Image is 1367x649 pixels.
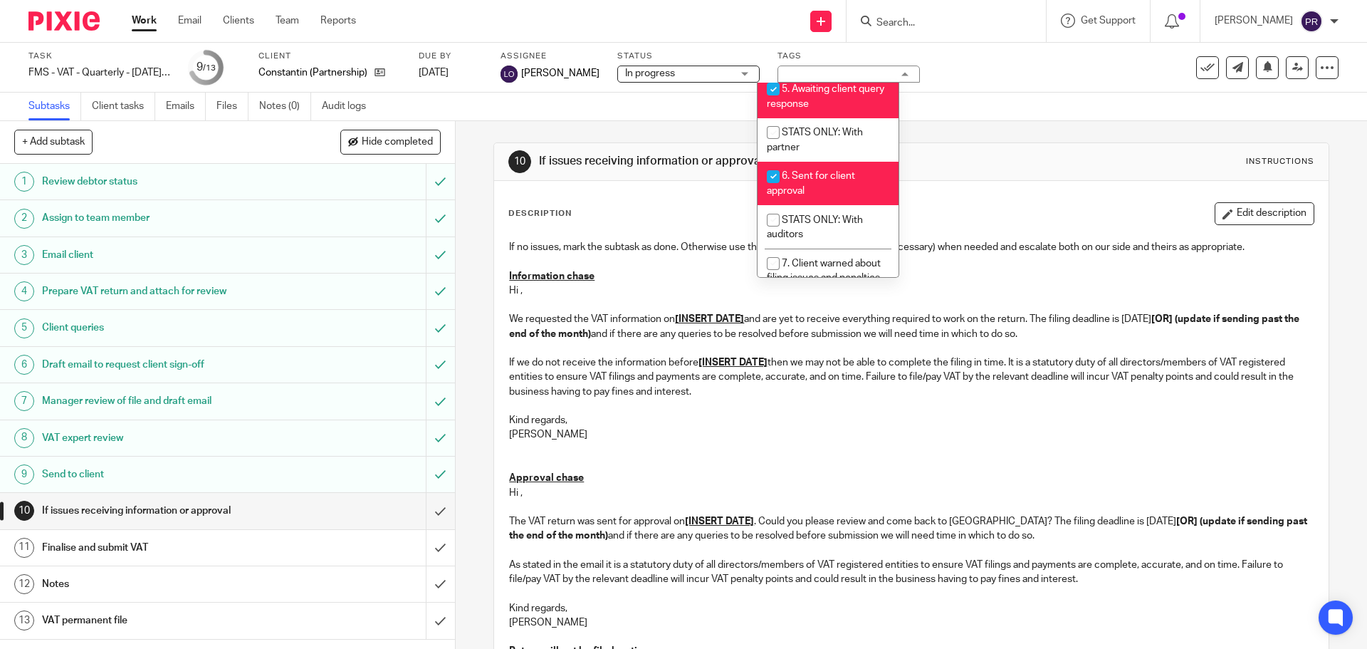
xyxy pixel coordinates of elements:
u: [INSERT DATE] [675,314,744,324]
div: 9 [14,464,34,484]
img: svg%3E [1300,10,1323,33]
h1: Notes [42,573,288,595]
u: [INSERT DATE] [698,358,768,368]
u: Approval chase [509,473,584,483]
a: Files [216,93,248,120]
span: 7. Client warned about filing issues and penalties [767,259,881,284]
label: Task [28,51,171,62]
h1: Assign to team member [42,207,288,229]
a: Notes (0) [259,93,311,120]
button: + Add subtask [14,130,93,154]
p: As stated in the email it is a statutory duty of all directors/members of VAT registered entities... [509,558,1313,587]
a: Team [276,14,299,28]
div: 11 [14,538,34,558]
a: Client tasks [92,93,155,120]
span: Get Support [1081,16,1136,26]
div: 1 [14,172,34,192]
h1: Prepare VAT return and attach for review [42,281,288,302]
span: 6. Sent for client approval [767,171,855,196]
h1: VAT permanent file [42,610,288,631]
p: [PERSON_NAME] [509,427,1313,442]
div: 12 [14,574,34,594]
div: 10 [508,150,531,173]
h1: Review debtor status [42,171,288,192]
a: Emails [166,93,206,120]
span: [DATE] [419,68,449,78]
div: 7 [14,391,34,411]
p: Kind regards, [509,413,1313,427]
p: Hi , [509,486,1313,500]
div: 5 [14,318,34,338]
div: 13 [14,611,34,630]
p: Description [508,208,572,219]
a: Clients [223,14,254,28]
h1: Send to client [42,464,288,485]
button: Edit description [1215,202,1314,225]
div: 4 [14,281,34,301]
p: We requested the VAT information on and are yet to receive everything required to work on the ret... [509,312,1313,341]
h1: If issues receiving information or approval [42,500,288,521]
label: Due by [419,51,483,62]
h1: Email client [42,244,288,266]
h1: If issues receiving information or approval [539,154,942,169]
span: 5. Awaiting client query response [767,84,884,109]
span: STATS ONLY: With partner [767,128,863,152]
p: If no issues, mark the subtask as done. Otherwise use the below chasers (adjusted as necessary) w... [509,240,1313,254]
p: [PERSON_NAME] [1215,14,1293,28]
a: Reports [320,14,356,28]
strong: [OR] (update if sending past the end of the month) [509,314,1301,338]
div: 6 [14,355,34,375]
label: Status [617,51,760,62]
div: FMS - VAT - Quarterly - May - July, 2025 [28,66,171,80]
img: Pixie [28,11,100,31]
div: Instructions [1246,156,1314,167]
u: [INSERT DATE] [685,516,754,526]
span: Hide completed [362,137,433,148]
p: [PERSON_NAME] [509,616,1313,630]
a: Audit logs [322,93,377,120]
h1: Manager review of file and draft email [42,390,288,412]
p: The VAT return was sent for approval on . Could you please review and come back to [GEOGRAPHIC_DA... [509,514,1313,544]
span: [PERSON_NAME] [521,66,599,81]
p: If we do not receive the information before then we may not be able to complete the filing in tim... [509,355,1313,399]
a: Email [178,14,201,28]
u: Information chase [509,271,595,281]
div: 10 [14,501,34,521]
p: Constantin (Partnership) [258,66,367,80]
a: Work [132,14,157,28]
div: 8 [14,428,34,448]
input: Search [875,17,1003,30]
a: Subtasks [28,93,81,120]
h1: Finalise and submit VAT [42,537,288,559]
h1: Draft email to request client sign-off [42,354,288,375]
label: Assignee [501,51,599,62]
button: Hide completed [340,130,441,154]
p: Kind regards, [509,601,1313,616]
span: STATS ONLY: With auditors [767,215,863,240]
div: 3 [14,245,34,265]
span: In progress [625,68,675,78]
small: /13 [203,64,216,72]
h1: Client queries [42,317,288,338]
div: 9 [197,59,216,76]
label: Client [258,51,401,62]
p: Hi , [509,284,1313,298]
div: 2 [14,209,34,229]
img: svg%3E [501,66,518,83]
label: Tags [777,51,920,62]
div: FMS - VAT - Quarterly - [DATE] - [DATE] [28,66,171,80]
h1: VAT expert review [42,427,288,449]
